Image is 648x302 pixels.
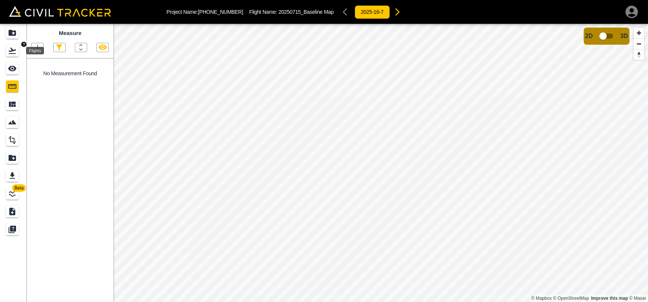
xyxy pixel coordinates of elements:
button: 2025-16-7 [355,5,390,19]
p: Flight Name: [249,9,334,15]
a: Mapbox [531,296,552,301]
p: Project Name: [PHONE_NUMBER] [166,9,243,15]
a: Maxar [629,296,646,301]
a: OpenStreetMap [553,296,589,301]
button: Zoom out [633,38,644,49]
img: Civil Tracker [9,6,111,16]
button: Reset bearing to north [633,49,644,60]
a: Map feedback [591,296,628,301]
span: 3D [620,33,628,39]
canvas: Map [114,24,648,302]
button: Zoom in [633,28,644,38]
span: 2D [585,33,593,39]
span: 20250715_Baseline Map [279,9,334,15]
div: Flights [26,47,44,54]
